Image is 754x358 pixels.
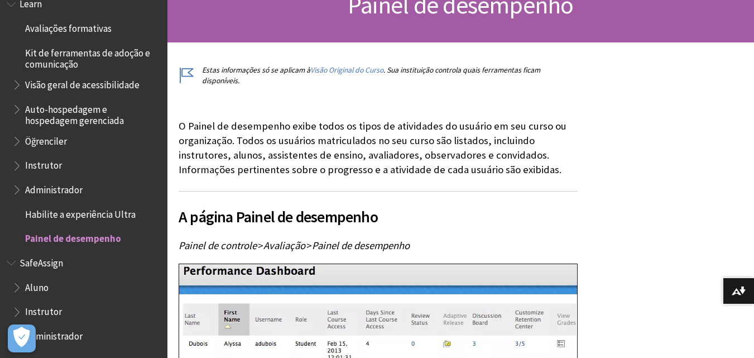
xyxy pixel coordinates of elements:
span: Avaliação [263,239,305,252]
span: Administrador [25,327,83,342]
a: Visão Original do Curso [310,65,383,75]
h2: A página Painel de desempenho [179,191,578,228]
button: Abrir preferências [8,324,36,352]
span: Painel de controle [179,239,257,252]
nav: Book outline for Blackboard SafeAssign [7,254,161,346]
span: Öğrenciler [25,132,67,147]
span: Instrutor [25,156,62,171]
span: Avaliações formativas [25,19,112,34]
span: Kit de ferramentas de adoção e comunicação [25,44,160,70]
span: Administrador [25,180,83,195]
span: Painel de desempenho [312,239,410,252]
span: SafeAssign [20,254,63,269]
span: Painel de desempenho [25,230,121,245]
span: Aluno [25,278,49,293]
p: O Painel de desempenho exibe todos os tipos de atividades do usuário em seu curso ou organização.... [179,119,578,178]
span: Instrutor [25,303,62,318]
span: Habilite a experiência Ultra [25,205,136,220]
p: Estas informações só se aplicam à . Sua instituição controla quais ferramentas ficam disponíveis. [179,65,578,86]
span: Visão geral de acessibilidade [25,75,140,90]
span: Auto-hospedagem e hospedagem gerenciada [25,100,160,126]
p: > > [179,238,578,253]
